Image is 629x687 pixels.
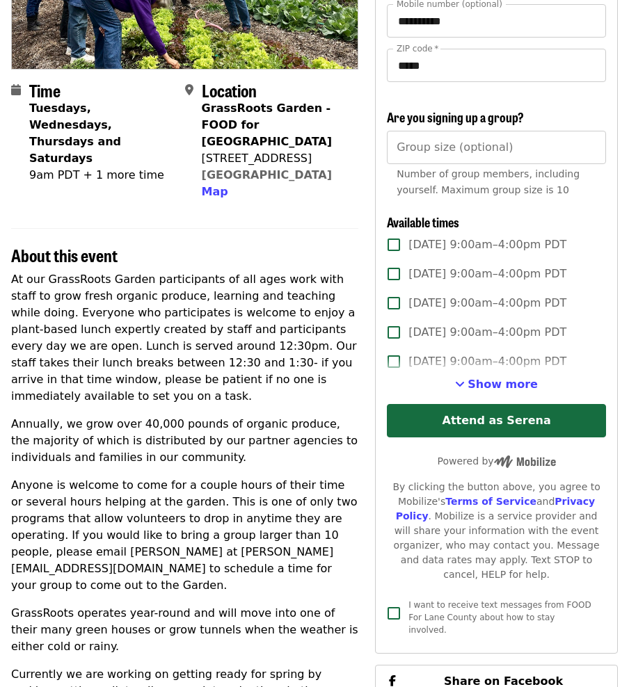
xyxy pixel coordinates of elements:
a: Terms of Service [445,496,536,507]
span: [DATE] 9:00am–4:00pm PDT [408,266,566,282]
span: Available times [387,213,459,231]
span: Map [202,185,228,198]
strong: Tuesdays, Wednesdays, Thursdays and Saturdays [29,102,121,165]
input: Mobile number (optional) [387,4,606,38]
span: [DATE] 9:00am–4:00pm PDT [408,236,566,253]
span: [DATE] 9:00am–4:00pm PDT [408,295,566,312]
button: See more timeslots [455,376,538,393]
img: Powered by Mobilize [494,455,556,468]
div: 9am PDT + 1 more time [29,167,174,184]
i: calendar icon [11,83,21,97]
input: [object Object] [387,131,606,164]
span: Show more [468,378,538,391]
p: Annually, we grow over 40,000 pounds of organic produce, the majority of which is distributed by ... [11,416,358,466]
span: [DATE] 9:00am–4:00pm PDT [408,324,566,341]
input: ZIP code [387,49,606,82]
span: [DATE] 9:00am–4:00pm PDT [408,353,566,370]
a: Privacy Policy [396,496,596,522]
p: Anyone is welcome to come for a couple hours of their time or several hours helping at the garden... [11,477,358,594]
span: Location [202,78,257,102]
span: Number of group members, including yourself. Maximum group size is 10 [397,168,580,195]
p: At our GrassRoots Garden participants of all ages work with staff to grow fresh organic produce, ... [11,271,358,405]
div: By clicking the button above, you agree to Mobilize's and . Mobilize is a service provider and wi... [387,480,606,582]
a: [GEOGRAPHIC_DATA] [202,168,332,181]
i: map-marker-alt icon [185,83,193,97]
p: GrassRoots operates year-round and will move into one of their many green houses or grow tunnels ... [11,605,358,655]
span: Powered by [438,455,556,467]
button: Map [202,184,228,200]
span: I want to receive text messages from FOOD For Lane County about how to stay involved. [408,600,591,635]
span: About this event [11,243,118,267]
span: Time [29,78,61,102]
button: Attend as Serena [387,404,606,437]
div: [STREET_ADDRESS] [202,150,348,167]
label: ZIP code [397,45,438,53]
strong: GrassRoots Garden - FOOD for [GEOGRAPHIC_DATA] [202,102,332,148]
span: Are you signing up a group? [387,108,524,126]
